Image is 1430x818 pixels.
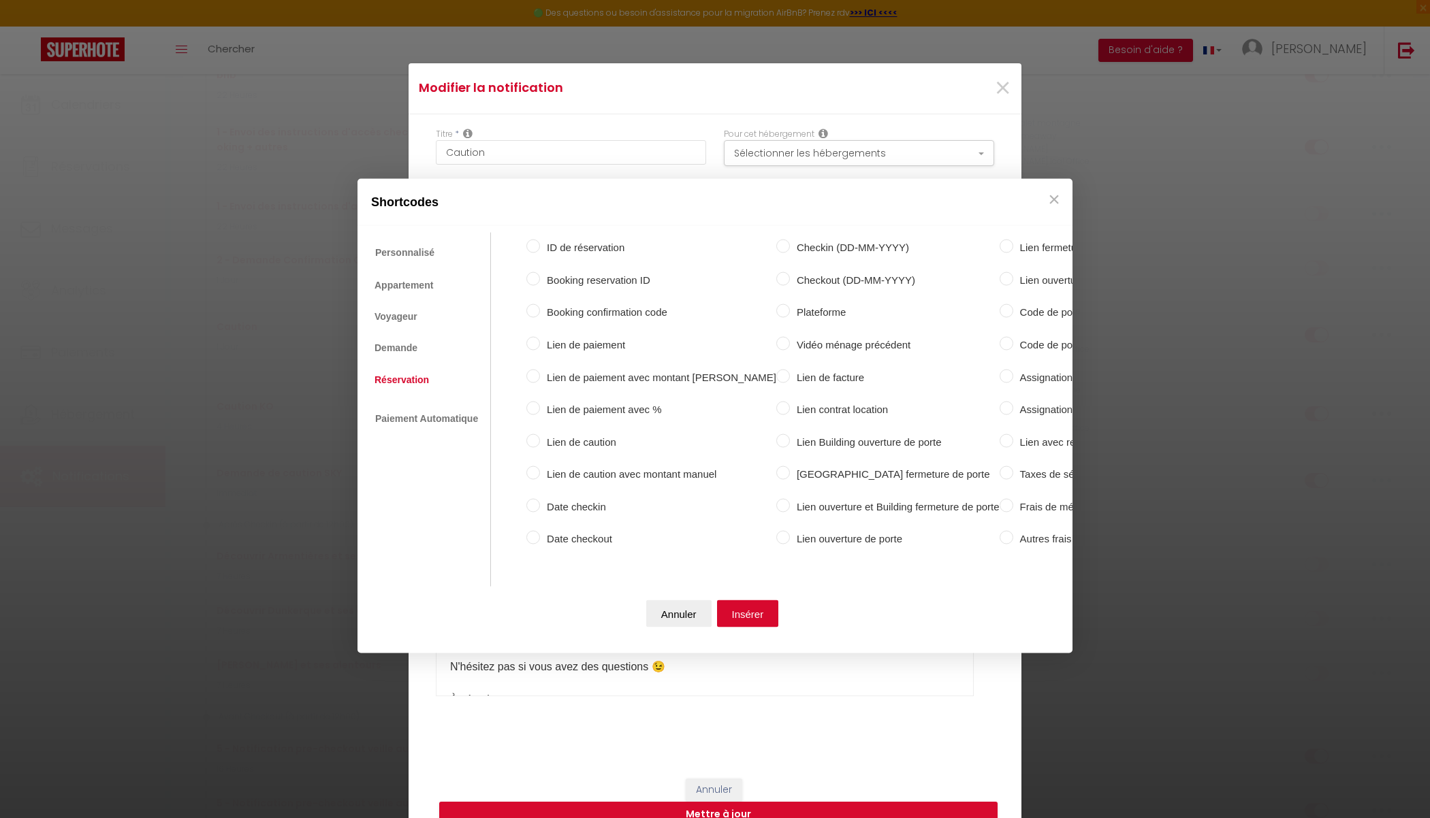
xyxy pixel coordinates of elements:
[1013,240,1207,256] label: Lien fermeture de porte
[540,402,776,418] label: Lien de paiement avec %
[790,402,1000,418] label: Lien contrat location
[1013,272,1207,288] label: Lien ouverture et fermeture de porte
[1013,402,1207,418] label: Assignation Checkout
[1013,337,1207,353] label: Code de porte par id (digicode)
[790,466,1000,482] label: [GEOGRAPHIC_DATA] fermeture de porte
[790,498,1000,514] label: Lien ouverture et Building fermeture de porte
[790,304,1000,321] label: Plateforme
[540,272,776,288] label: Booking reservation ID
[790,240,1000,256] label: Checkin (DD-MM-YYYY)
[540,369,776,385] label: Lien de paiement avec montant [PERSON_NAME]
[540,498,776,514] label: Date checkin
[717,600,779,627] button: Insérer
[540,466,776,482] label: Lien de caution avec montant manuel
[368,240,442,265] a: Personnalisé
[1013,498,1207,514] label: Frais de ménage
[1013,369,1207,385] label: Assignation Checkin
[1013,466,1207,482] label: Taxes de séjour
[540,337,776,353] label: Lien de paiement
[790,433,1000,450] label: Lien Building ouverture de porte
[1013,304,1207,321] label: Code de porte (digicode)
[368,336,424,360] a: Demande
[790,531,1000,547] label: Lien ouverture de porte
[540,433,776,450] label: Lien de caution
[540,531,776,547] label: Date checkout
[646,600,712,627] button: Annuler
[790,272,1000,288] label: Checkout (DD-MM-YYYY)
[368,405,486,431] a: Paiement Automatique
[1044,186,1064,213] button: Close
[1013,433,1207,450] label: Lien avec reliquat de paiement (site web)
[368,272,440,297] a: Appartement
[357,179,1072,226] div: Shortcodes
[1013,531,1207,547] label: Autres frais
[790,369,1000,385] label: Lien de facture
[368,367,436,391] a: Réservation
[540,240,776,256] label: ID de réservation
[540,304,776,321] label: Booking confirmation code
[368,304,424,328] a: Voyageur
[790,337,1000,353] label: Vidéo ménage précédent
